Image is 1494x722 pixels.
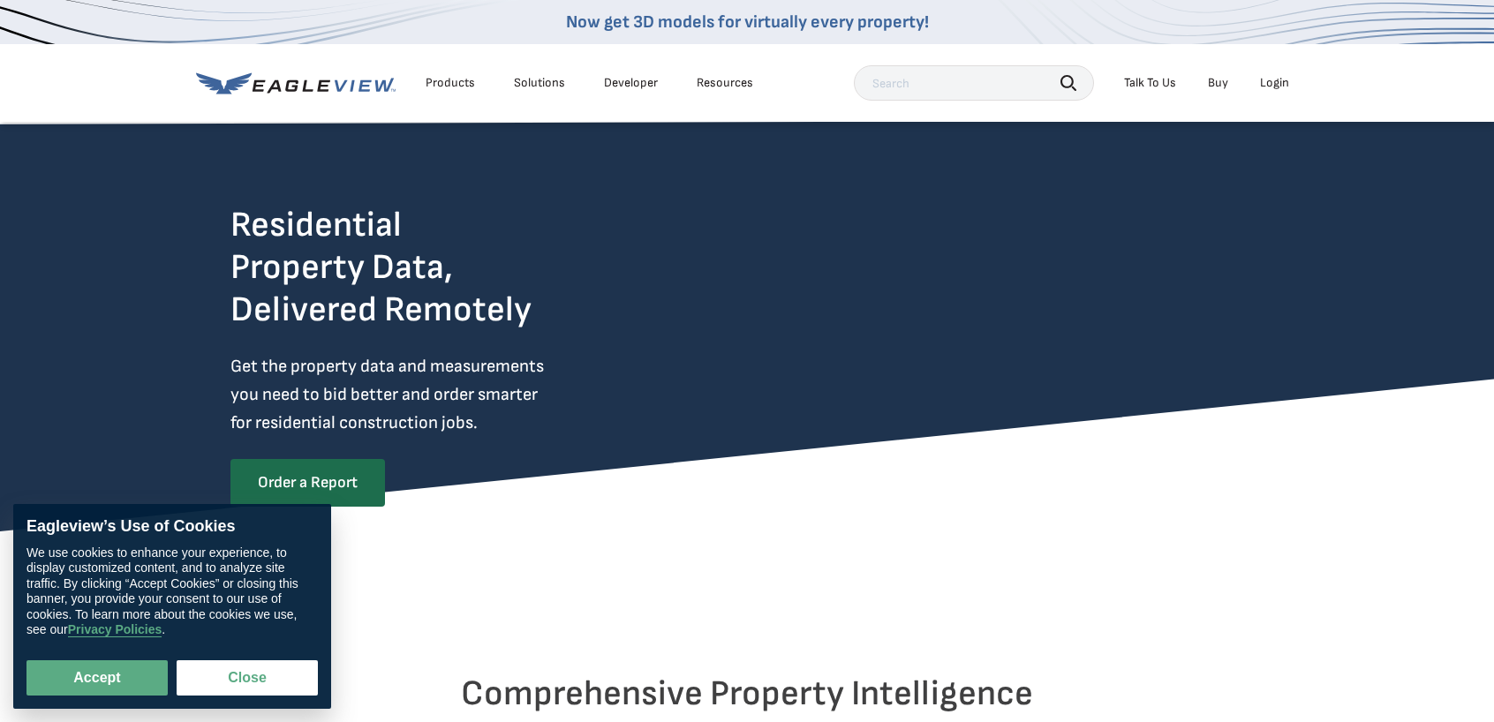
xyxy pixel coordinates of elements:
a: Now get 3D models for virtually every property! [566,11,929,33]
button: Close [177,660,318,696]
p: Get the property data and measurements you need to bid better and order smarter for residential c... [230,352,617,437]
div: Talk To Us [1124,75,1176,91]
div: Solutions [514,75,565,91]
div: We use cookies to enhance your experience, to display customized content, and to analyze site tra... [26,545,318,638]
h2: Residential Property Data, Delivered Remotely [230,204,532,331]
div: Resources [697,75,753,91]
a: Order a Report [230,459,385,507]
div: Products [426,75,475,91]
a: Buy [1208,75,1228,91]
div: Eagleview’s Use of Cookies [26,517,318,537]
button: Accept [26,660,168,696]
input: Search [854,65,1094,101]
div: Login [1260,75,1289,91]
a: Developer [604,75,658,91]
h2: Comprehensive Property Intelligence [230,673,1264,715]
a: Privacy Policies [68,623,162,638]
